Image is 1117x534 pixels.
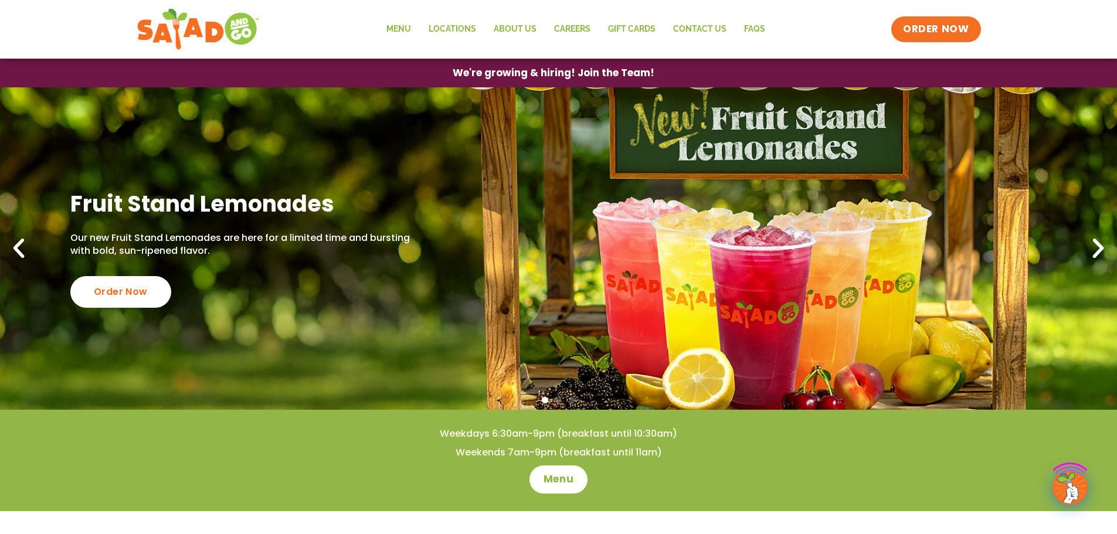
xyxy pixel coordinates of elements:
a: ORDER NOW [891,16,980,42]
img: new-SAG-logo-768×292 [137,6,260,53]
p: Our new Fruit Stand Lemonades are here for a limited time and bursting with bold, sun-ripened fla... [70,232,416,258]
a: Locations [420,16,485,43]
span: Menu [544,472,573,487]
a: Careers [545,16,599,43]
div: Previous slide [6,236,32,261]
a: Menu [529,465,588,494]
a: Menu [378,16,420,43]
a: FAQs [735,16,774,43]
div: Order Now [70,276,171,308]
a: We're growing & hiring! Join the Team! [435,59,672,87]
a: Contact Us [664,16,735,43]
nav: Menu [378,16,774,43]
span: Go to slide 2 [555,397,562,403]
span: ORDER NOW [903,22,969,36]
span: We're growing & hiring! Join the Team! [453,68,654,78]
h4: Weekdays 6:30am-9pm (breakfast until 10:30am) [23,427,1094,440]
h2: Fruit Stand Lemonades [70,189,416,218]
a: GIFT CARDS [599,16,664,43]
h4: Weekends 7am-9pm (breakfast until 11am) [23,446,1094,459]
a: About Us [485,16,545,43]
div: Next slide [1085,236,1111,261]
span: Go to slide 3 [569,397,575,403]
span: Go to slide 1 [542,397,548,403]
